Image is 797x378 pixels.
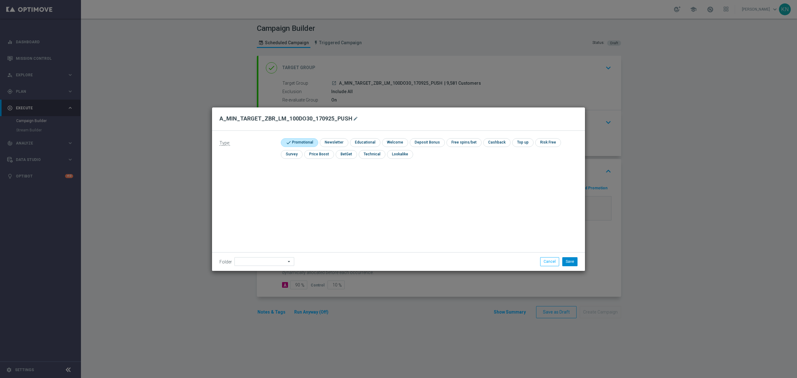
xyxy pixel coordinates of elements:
[353,116,358,121] i: mode_edit
[352,115,360,122] button: mode_edit
[219,259,232,265] label: Folder
[219,115,352,122] h2: A_MIN_TARGET_ZBR_LM_100DO30_170925_PUSH
[219,140,230,146] span: Type:
[562,257,578,266] button: Save
[286,258,292,266] i: arrow_drop_down
[540,257,559,266] button: Cancel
